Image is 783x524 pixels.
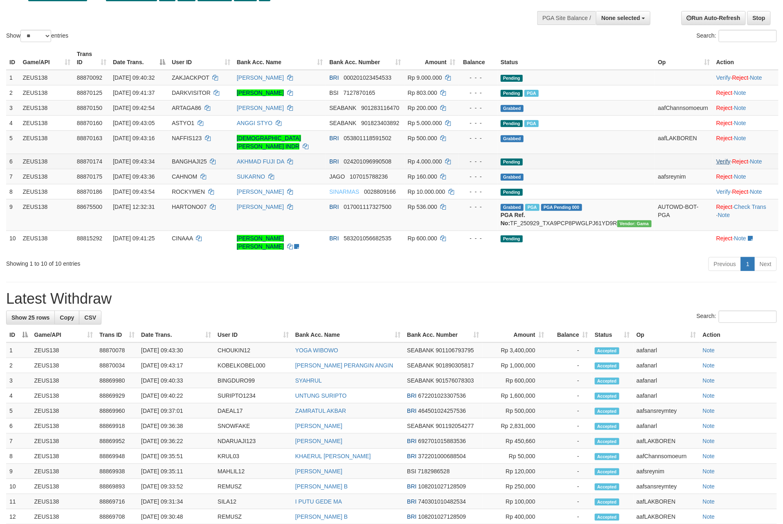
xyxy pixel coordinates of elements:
[6,343,31,358] td: 1
[214,434,292,449] td: NDARUAJI123
[31,434,96,449] td: ZEUS138
[482,327,548,343] th: Amount: activate to sort column ascending
[138,388,214,403] td: [DATE] 09:40:22
[113,188,155,195] span: [DATE] 09:43:54
[84,314,96,321] span: CSV
[6,169,20,184] td: 7
[754,257,777,271] a: Next
[716,105,733,111] a: Reject
[77,188,102,195] span: 88870186
[703,408,715,414] a: Note
[716,235,733,242] a: Reject
[703,392,715,399] a: Note
[326,47,404,70] th: Bank Acc. Number: activate to sort column ascending
[633,358,700,373] td: aafanarl
[501,90,523,97] span: Pending
[237,235,284,250] a: [PERSON_NAME] [PERSON_NAME]
[344,135,391,141] span: Copy 053801118591502 to clipboard
[172,135,202,141] span: NAFFIS123
[295,392,347,399] a: UNTUNG SURIPTO
[172,188,205,195] span: ROCKYMEN
[595,347,619,354] span: Accepted
[110,47,169,70] th: Date Trans.: activate to sort column descending
[329,135,339,141] span: BRI
[96,403,138,419] td: 88869960
[6,184,20,199] td: 8
[6,434,31,449] td: 7
[11,314,49,321] span: Show 25 rows
[295,438,342,444] a: [PERSON_NAME]
[138,403,214,419] td: [DATE] 09:37:01
[237,158,284,165] a: AKHMAD FUJI DA
[595,378,619,385] span: Accepted
[407,423,434,429] span: SEABANK
[713,70,778,85] td: · ·
[20,47,74,70] th: Game/API: activate to sort column ascending
[541,204,582,211] span: PGA Pending
[501,120,523,127] span: Pending
[20,130,74,154] td: ZEUS138
[343,90,375,96] span: Copy 7127870165 to clipboard
[408,120,442,126] span: Rp 5.000.000
[655,199,713,231] td: AUTOWD-BOT-PGA
[716,204,733,210] a: Reject
[524,120,539,127] span: Marked by aafanarl
[31,358,96,373] td: ZEUS138
[436,377,474,384] span: Copy 901576078303 to clipboard
[408,74,442,81] span: Rp 9.000.000
[703,498,715,505] a: Note
[6,199,20,231] td: 9
[655,130,713,154] td: aafLAKBOREN
[361,105,399,111] span: Copy 901283116470 to clipboard
[459,47,497,70] th: Balance
[617,220,652,227] span: Vendor URL: https://trx31.1velocity.biz
[497,199,655,231] td: TF_250929_TXA9PCP8PWGLPJ61YD9R
[719,30,777,42] input: Search:
[482,358,548,373] td: Rp 1,000,000
[633,343,700,358] td: aafanarl
[633,373,700,388] td: aafanarl
[703,513,715,520] a: Note
[700,327,777,343] th: Action
[329,235,339,242] span: BRI
[703,347,715,354] a: Note
[682,11,746,25] a: Run Auto-Refresh
[741,257,755,271] a: 1
[295,362,394,369] a: [PERSON_NAME] PERANGIN ANGIN
[703,362,715,369] a: Note
[750,74,763,81] a: Note
[482,388,548,403] td: Rp 1,600,000
[329,204,339,210] span: BRI
[408,188,445,195] span: Rp 10.000.000
[20,154,74,169] td: ZEUS138
[237,188,284,195] a: [PERSON_NAME]
[501,204,524,211] span: Grabbed
[329,90,339,96] span: BSI
[501,135,524,142] span: Grabbed
[734,204,767,210] a: Check Trans
[408,135,437,141] span: Rp 500.000
[234,47,326,70] th: Bank Acc. Name: activate to sort column ascending
[407,438,416,444] span: BRI
[96,434,138,449] td: 88869952
[138,373,214,388] td: [DATE] 09:40:33
[418,408,466,414] span: Copy 464501024257536 to clipboard
[713,154,778,169] td: · ·
[462,234,494,242] div: - - -
[408,90,437,96] span: Rp 803.000
[172,120,194,126] span: ASTYO1
[462,203,494,211] div: - - -
[404,327,482,343] th: Bank Acc. Number: activate to sort column ascending
[734,105,747,111] a: Note
[716,120,733,126] a: Reject
[732,74,749,81] a: Reject
[703,483,715,490] a: Note
[96,419,138,434] td: 88869918
[601,15,640,21] span: None selected
[295,453,371,459] a: KHAERUL [PERSON_NAME]
[6,256,320,268] div: Showing 1 to 10 of 10 entries
[329,120,356,126] span: SEABANK
[172,204,207,210] span: HARTONO07
[295,408,346,414] a: ZAMRATUL AKBAR
[703,377,715,384] a: Note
